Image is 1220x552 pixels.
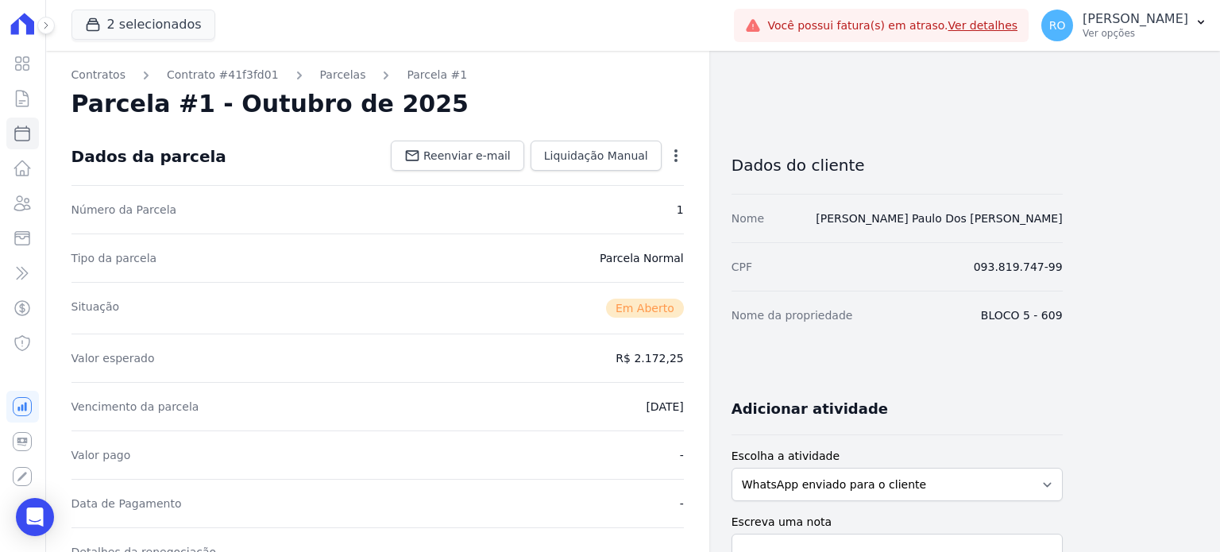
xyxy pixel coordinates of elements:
button: RO [PERSON_NAME] Ver opções [1029,3,1220,48]
dt: CPF [732,259,752,275]
dt: Tipo da parcela [71,250,157,266]
dd: 1 [677,202,684,218]
dt: Valor pago [71,447,131,463]
a: Ver detalhes [948,19,1018,32]
dd: BLOCO 5 - 609 [981,307,1063,323]
dd: 093.819.747-99 [974,259,1063,275]
h3: Adicionar atividade [732,400,888,419]
dd: R$ 2.172,25 [616,350,683,366]
span: RO [1049,20,1066,31]
label: Escolha a atividade [732,448,1063,465]
dt: Valor esperado [71,350,155,366]
span: Em Aberto [606,299,684,318]
span: Reenviar e-mail [423,148,511,164]
p: [PERSON_NAME] [1083,11,1188,27]
dd: Parcela Normal [600,250,684,266]
dt: Situação [71,299,120,318]
a: [PERSON_NAME] Paulo Dos [PERSON_NAME] [816,212,1062,225]
dd: [DATE] [646,399,683,415]
dt: Nome da propriedade [732,307,853,323]
div: Dados da parcela [71,147,226,166]
span: Liquidação Manual [544,148,648,164]
label: Escreva uma nota [732,514,1063,531]
dd: - [680,496,684,511]
dt: Número da Parcela [71,202,177,218]
a: Contratos [71,67,125,83]
button: 2 selecionados [71,10,215,40]
span: Você possui fatura(s) em atraso. [767,17,1017,34]
dt: Data de Pagamento [71,496,182,511]
a: Liquidação Manual [531,141,662,171]
dd: - [680,447,684,463]
p: Ver opções [1083,27,1188,40]
dt: Vencimento da parcela [71,399,199,415]
nav: Breadcrumb [71,67,684,83]
a: Reenviar e-mail [391,141,524,171]
h3: Dados do cliente [732,156,1063,175]
a: Parcela #1 [407,67,467,83]
a: Contrato #41f3fd01 [167,67,279,83]
div: Open Intercom Messenger [16,498,54,536]
dt: Nome [732,210,764,226]
a: Parcelas [320,67,366,83]
h2: Parcela #1 - Outubro de 2025 [71,90,469,118]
